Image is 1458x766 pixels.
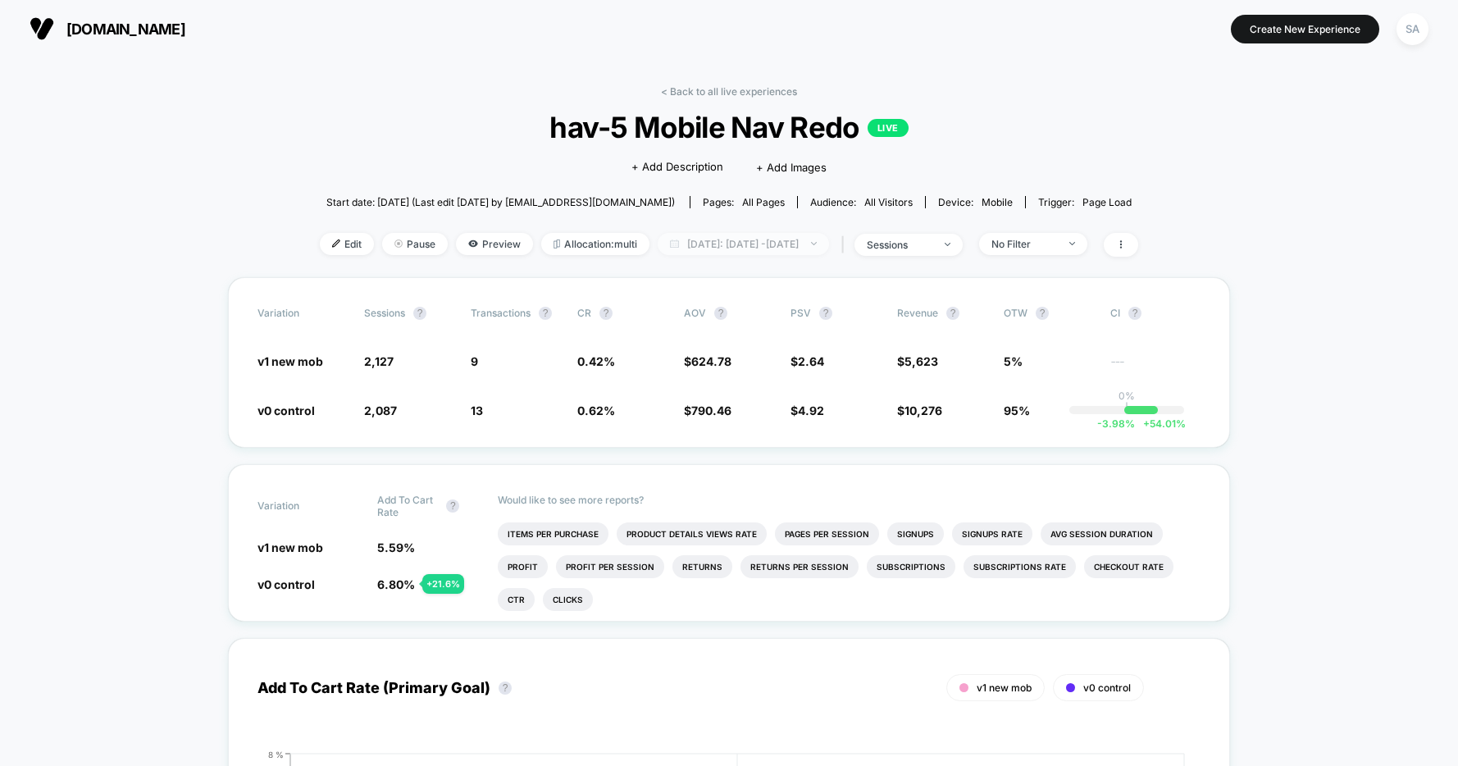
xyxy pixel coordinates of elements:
span: Sessions [364,307,405,319]
span: Variation [257,494,348,518]
div: + 21.6 % [422,574,464,594]
p: Would like to see more reports? [498,494,1201,506]
span: 4.92 [798,404,824,417]
span: 790.46 [691,404,731,417]
span: Allocation: multi [541,233,649,255]
li: Items Per Purchase [498,522,608,545]
p: LIVE [868,119,909,137]
button: ? [1128,307,1141,320]
button: [DOMAIN_NAME] [25,16,190,42]
span: 5% [1004,354,1023,368]
span: AOV [684,307,706,319]
span: 9 [471,354,478,368]
span: 624.78 [691,354,731,368]
span: v1 new mob [977,682,1032,694]
span: Device: [925,196,1025,208]
li: Signups [887,522,944,545]
li: Subscriptions Rate [964,555,1076,578]
span: 2,087 [364,404,397,417]
button: ? [499,682,512,695]
span: 2.64 [798,354,824,368]
img: edit [332,239,340,248]
span: [DOMAIN_NAME] [66,21,185,38]
span: 54.01 % [1135,417,1186,430]
span: Edit [320,233,374,255]
li: Subscriptions [867,555,955,578]
span: Pause [382,233,448,255]
span: $ [791,404,824,417]
p: 0% [1119,390,1135,402]
span: $ [897,354,938,368]
img: end [945,243,950,246]
button: ? [413,307,426,320]
span: PSV [791,307,811,319]
span: CI [1110,307,1201,320]
button: ? [714,307,727,320]
div: Pages: [703,196,785,208]
span: --- [1110,357,1201,369]
span: + [1143,417,1150,430]
span: | [837,233,854,257]
li: Clicks [543,588,593,611]
button: SA [1392,12,1433,46]
span: 0.62 % [577,404,615,417]
span: v0 control [257,577,315,591]
span: $ [684,404,731,417]
tspan: 8 % [268,749,284,759]
li: Pages Per Session [775,522,879,545]
button: ? [539,307,552,320]
span: 5,623 [904,354,938,368]
span: mobile [982,196,1013,208]
span: all pages [742,196,785,208]
li: Returns Per Session [740,555,859,578]
button: ? [446,499,459,513]
span: CR [577,307,591,319]
button: Create New Experience [1231,15,1379,43]
div: Audience: [810,196,913,208]
span: Preview [456,233,533,255]
li: Checkout Rate [1084,555,1173,578]
span: 6.80 % [377,577,415,591]
span: $ [684,354,731,368]
span: All Visitors [864,196,913,208]
li: Ctr [498,588,535,611]
span: OTW [1004,307,1094,320]
li: Profit Per Session [556,555,664,578]
span: [DATE]: [DATE] - [DATE] [658,233,829,255]
span: 95% [1004,404,1030,417]
li: Avg Session Duration [1041,522,1163,545]
span: Start date: [DATE] (Last edit [DATE] by [EMAIL_ADDRESS][DOMAIN_NAME]) [326,196,675,208]
span: v0 control [257,404,315,417]
div: sessions [867,239,932,251]
img: end [1069,242,1075,245]
span: v0 control [1083,682,1131,694]
div: SA [1396,13,1428,45]
li: Profit [498,555,548,578]
button: ? [946,307,959,320]
span: $ [897,404,942,417]
button: ? [1036,307,1049,320]
span: Transactions [471,307,531,319]
span: 2,127 [364,354,394,368]
span: 0.42 % [577,354,615,368]
img: calendar [670,239,679,248]
span: Variation [257,307,348,320]
span: + Add Description [631,159,723,176]
span: Add To Cart Rate [377,494,438,518]
a: < Back to all live experiences [661,85,797,98]
li: Signups Rate [952,522,1032,545]
span: 10,276 [904,404,942,417]
button: ? [819,307,832,320]
span: hav-5 Mobile Nav Redo [361,110,1097,144]
span: $ [791,354,824,368]
span: Page Load [1082,196,1132,208]
div: No Filter [991,238,1057,250]
p: | [1125,402,1128,414]
img: end [394,239,403,248]
span: Revenue [897,307,938,319]
span: -3.98 % [1097,417,1135,430]
button: ? [599,307,613,320]
img: end [811,242,817,245]
span: + Add Images [756,161,827,174]
span: v1 new mob [257,540,323,554]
